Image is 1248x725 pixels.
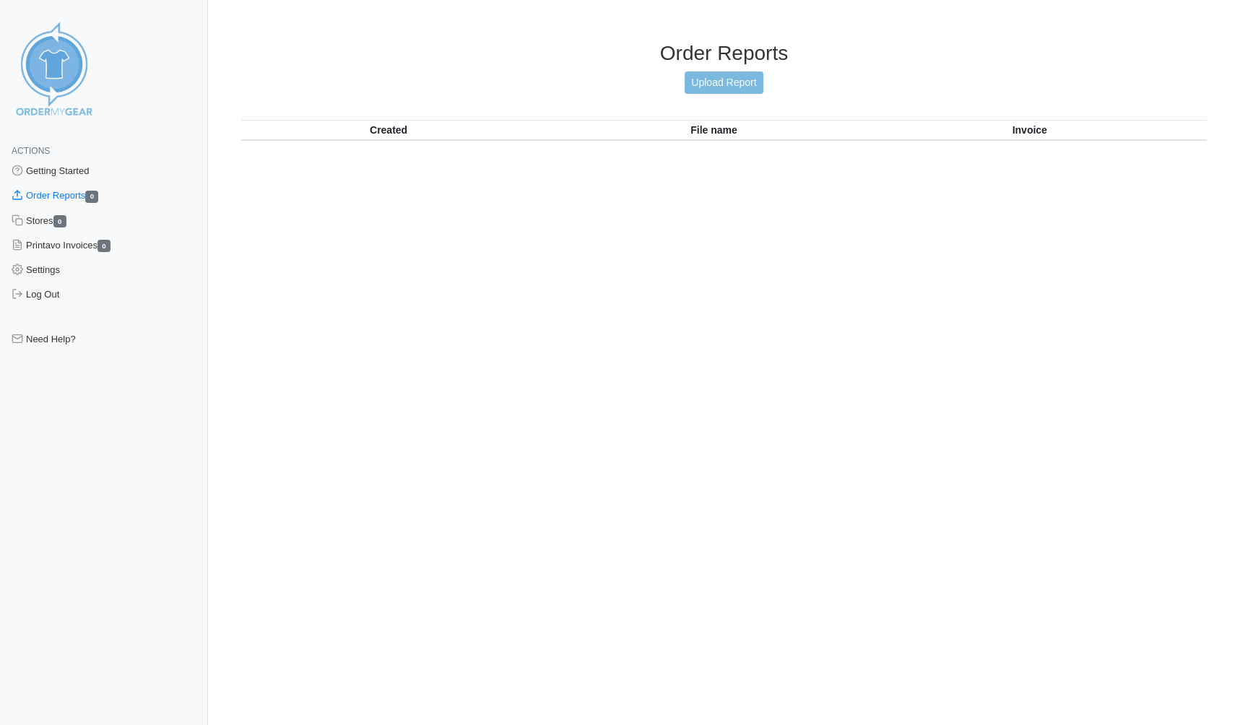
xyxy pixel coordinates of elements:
[241,120,536,140] th: Created
[85,191,98,203] span: 0
[97,240,110,252] span: 0
[892,120,1168,140] th: Invoice
[685,71,763,94] a: Upload Report
[241,41,1207,66] h3: Order Reports
[536,120,892,140] th: File name
[12,146,50,156] span: Actions
[53,215,66,227] span: 0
